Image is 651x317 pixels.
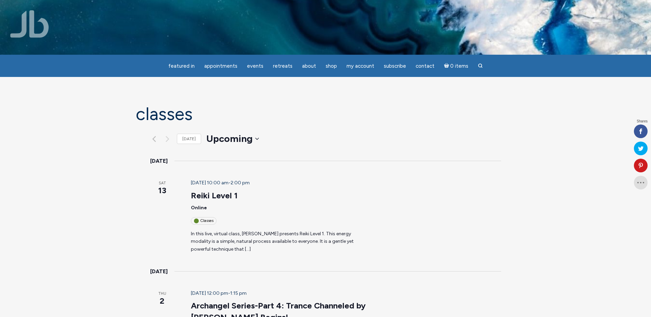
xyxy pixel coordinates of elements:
[191,217,217,224] div: Classes
[444,63,451,69] i: Cart
[191,205,207,211] span: Online
[150,181,174,186] span: Sat
[164,135,172,143] button: Next Events
[302,63,316,69] span: About
[150,291,174,297] span: Thu
[243,60,268,73] a: Events
[231,180,250,186] span: 2:00 pm
[206,132,259,146] button: Upcoming
[298,60,320,73] a: About
[384,63,406,69] span: Subscribe
[191,190,238,201] a: Reiki Level 1
[416,63,434,69] span: Contact
[230,290,247,296] span: 1:15 pm
[150,185,174,196] span: 13
[347,63,374,69] span: My Account
[637,120,648,123] span: Shares
[177,134,201,144] a: [DATE]
[150,135,158,143] a: Previous Events
[326,63,337,69] span: Shop
[150,157,168,166] time: [DATE]
[204,63,237,69] span: Appointments
[269,60,297,73] a: Retreats
[273,63,292,69] span: Retreats
[322,60,341,73] a: Shop
[10,10,49,38] img: Jamie Butler. The Everyday Medium
[247,63,263,69] span: Events
[342,60,378,73] a: My Account
[191,290,247,296] time: -
[150,295,174,307] span: 2
[380,60,410,73] a: Subscribe
[168,63,195,69] span: featured in
[450,64,468,69] span: 0 items
[200,60,242,73] a: Appointments
[440,59,473,73] a: Cart0 items
[164,60,199,73] a: featured in
[412,60,439,73] a: Contact
[206,132,252,146] span: Upcoming
[191,180,229,186] span: [DATE] 10:00 am
[191,290,228,296] span: [DATE] 12:00 pm
[136,104,516,124] h1: Classes
[191,230,368,253] p: In this live, virtual class, [PERSON_NAME] presents Reiki Level 1. This energy modality is a simp...
[191,180,250,186] time: -
[150,267,168,276] time: [DATE]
